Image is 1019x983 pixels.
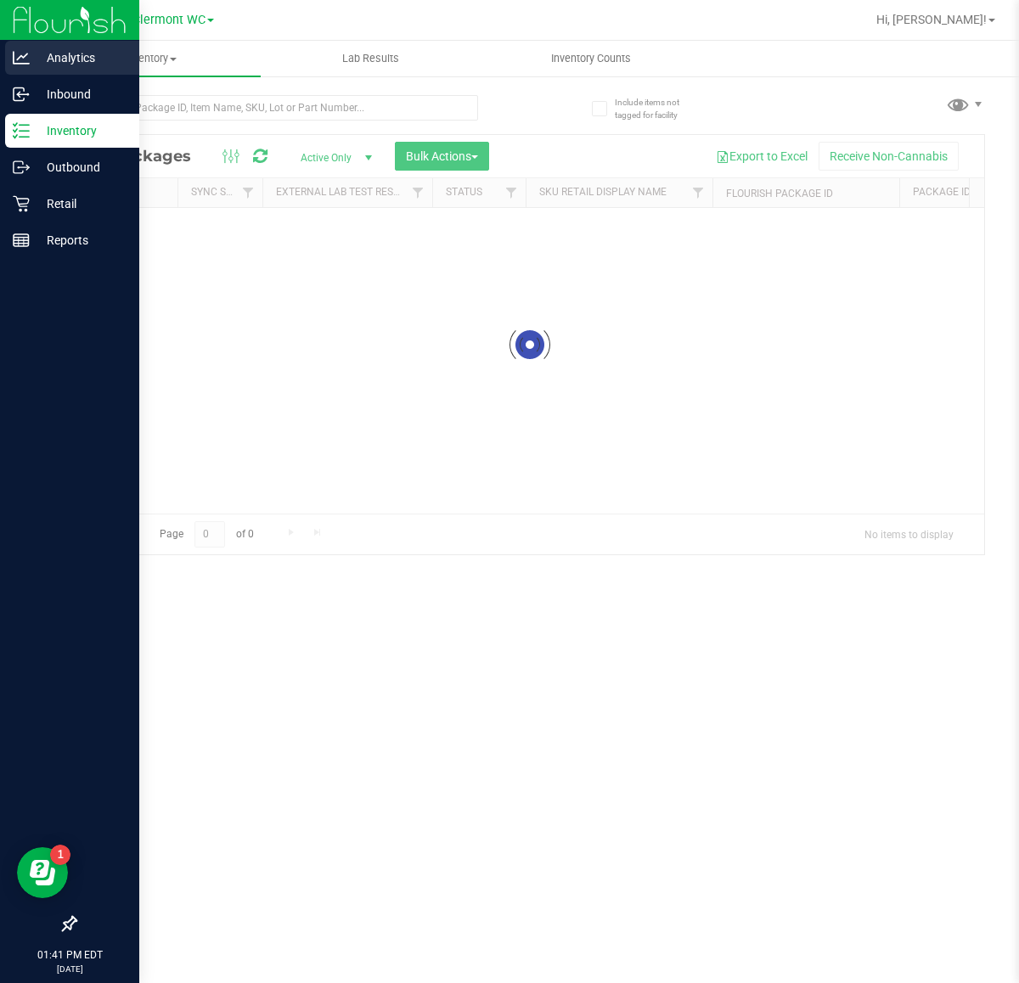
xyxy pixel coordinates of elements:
[41,41,261,76] a: Inventory
[528,51,654,66] span: Inventory Counts
[319,51,422,66] span: Lab Results
[30,84,132,104] p: Inbound
[13,195,30,212] inline-svg: Retail
[13,86,30,103] inline-svg: Inbound
[13,159,30,176] inline-svg: Outbound
[13,232,30,249] inline-svg: Reports
[17,847,68,898] iframe: Resource center
[8,963,132,975] p: [DATE]
[261,41,481,76] a: Lab Results
[41,51,261,66] span: Inventory
[132,13,205,27] span: Clermont WC
[13,49,30,66] inline-svg: Analytics
[30,230,132,250] p: Reports
[615,96,700,121] span: Include items not tagged for facility
[481,41,701,76] a: Inventory Counts
[30,157,132,177] p: Outbound
[50,845,70,865] iframe: Resource center unread badge
[30,48,132,68] p: Analytics
[75,95,478,121] input: Search Package ID, Item Name, SKU, Lot or Part Number...
[13,122,30,139] inline-svg: Inventory
[30,194,132,214] p: Retail
[876,13,987,26] span: Hi, [PERSON_NAME]!
[30,121,132,141] p: Inventory
[8,947,132,963] p: 01:41 PM EDT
